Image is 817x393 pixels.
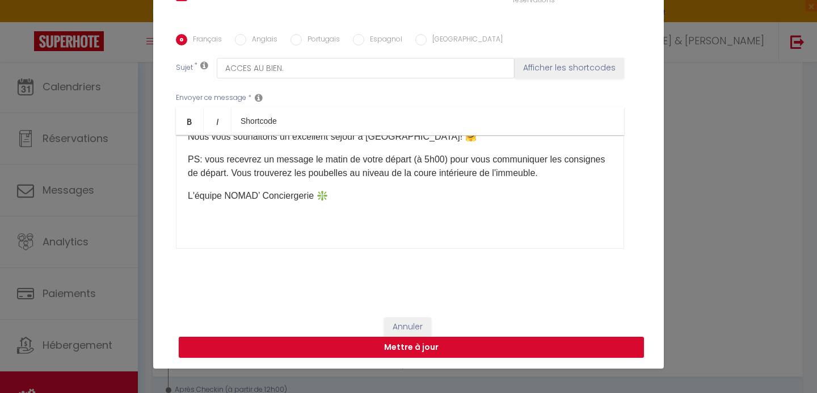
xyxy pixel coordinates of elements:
label: Portugais [302,34,340,47]
a: Shortcode [231,107,286,135]
a: Italic [204,107,231,135]
p: Nous vous souhaitons un excellent séjour à [GEOGRAPHIC_DATA]! 🤗 [188,130,612,144]
a: Bold [176,107,204,135]
label: Envoyer ce message [176,93,246,103]
button: Annuler [384,317,431,337]
label: Anglais [246,34,277,47]
button: Ouvrir le widget de chat LiveChat [9,5,43,39]
i: Message [255,93,263,102]
label: Espagnol [364,34,402,47]
iframe: Chat [769,342,808,384]
i: Subject [200,61,208,70]
button: Mettre à jour [179,337,644,358]
p: PS: vous recevrez un message le matin de votre départ (à 5h00) pour vous communiquer les consigne... [188,153,612,180]
label: Sujet [176,62,193,74]
button: Afficher les shortcodes [515,58,624,78]
p: L'équipe NOMAD’ Conciergerie ❇️​ [188,189,612,203]
label: [GEOGRAPHIC_DATA] [427,34,503,47]
label: Français [187,34,222,47]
